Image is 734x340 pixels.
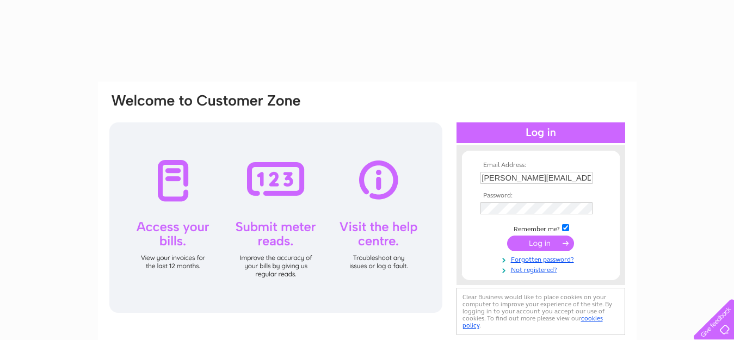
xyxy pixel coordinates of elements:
[478,192,604,200] th: Password:
[457,288,625,335] div: Clear Business would like to place cookies on your computer to improve your experience of the sit...
[480,264,604,274] a: Not registered?
[478,222,604,233] td: Remember me?
[480,254,604,264] a: Forgotten password?
[507,236,574,251] input: Submit
[462,314,603,329] a: cookies policy
[478,162,604,169] th: Email Address:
